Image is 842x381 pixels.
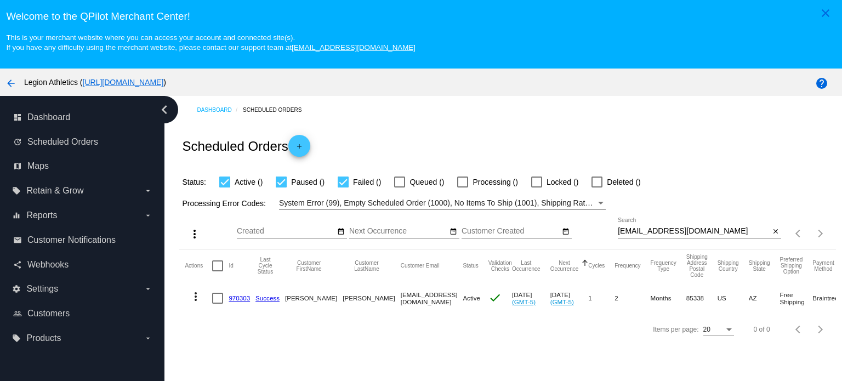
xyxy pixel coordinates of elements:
[686,254,708,278] button: Change sorting for ShippingPostcode
[547,175,578,189] span: Locked ()
[815,77,828,90] mat-icon: help
[686,282,718,314] mat-cell: 85338
[353,175,381,189] span: Failed ()
[144,211,152,220] i: arrow_drop_down
[819,7,832,20] mat-icon: close
[488,291,502,304] mat-icon: check
[237,227,335,236] input: Created
[26,333,61,343] span: Products
[550,282,589,314] mat-cell: [DATE]
[12,334,21,343] i: local_offer
[810,223,832,244] button: Next page
[450,228,457,236] mat-icon: date_range
[13,309,22,318] i: people_outline
[243,101,311,118] a: Scheduled Orders
[27,112,70,122] span: Dashboard
[285,282,343,314] mat-cell: [PERSON_NAME]
[349,227,448,236] input: Next Occurrence
[255,294,280,302] a: Success
[588,263,605,269] button: Change sorting for Cycles
[343,260,390,272] button: Change sorting for CustomerLastName
[182,199,266,208] span: Processing Error Codes:
[27,309,70,319] span: Customers
[182,135,310,157] h2: Scheduled Orders
[13,109,152,126] a: dashboard Dashboard
[156,101,173,118] i: chevron_left
[83,78,164,87] a: [URL][DOMAIN_NAME]
[279,196,606,210] mat-select: Filter by Processing Error Codes
[550,260,579,272] button: Change sorting for NextOccurrenceUtc
[27,137,98,147] span: Scheduled Orders
[291,175,325,189] span: Paused ()
[749,282,780,314] mat-cell: AZ
[562,228,570,236] mat-icon: date_range
[13,113,22,122] i: dashboard
[618,227,770,236] input: Search
[13,305,152,322] a: people_outline Customers
[13,162,22,170] i: map
[512,260,541,272] button: Change sorting for LastOccurrenceUtc
[13,236,22,244] i: email
[4,77,18,90] mat-icon: arrow_back
[13,133,152,151] a: update Scheduled Orders
[615,282,650,314] mat-cell: 2
[588,282,615,314] mat-cell: 1
[27,161,49,171] span: Maps
[651,260,676,272] button: Change sorting for FrequencyType
[703,326,734,334] mat-select: Items per page:
[144,334,152,343] i: arrow_drop_down
[293,143,306,156] mat-icon: add
[144,186,152,195] i: arrow_drop_down
[512,298,536,305] a: (GMT-5)
[401,282,463,314] mat-cell: [EMAIL_ADDRESS][DOMAIN_NAME]
[749,260,770,272] button: Change sorting for ShippingState
[13,138,22,146] i: update
[185,249,212,282] mat-header-cell: Actions
[718,282,749,314] mat-cell: US
[229,294,250,302] a: 970303
[6,10,835,22] h3: Welcome to the QPilot Merchant Center!
[292,43,416,52] a: [EMAIL_ADDRESS][DOMAIN_NAME]
[27,235,116,245] span: Customer Notifications
[810,319,832,340] button: Next page
[12,285,21,293] i: settings
[607,175,640,189] span: Deleted ()
[182,178,206,186] span: Status:
[12,211,21,220] i: equalizer
[13,157,152,175] a: map Maps
[462,227,560,236] input: Customer Created
[235,175,263,189] span: Active ()
[463,294,480,302] span: Active
[488,249,512,282] mat-header-cell: Validation Checks
[285,260,333,272] button: Change sorting for CustomerFirstName
[780,282,813,314] mat-cell: Free Shipping
[772,228,780,236] mat-icon: close
[144,285,152,293] i: arrow_drop_down
[188,228,201,241] mat-icon: more_vert
[409,175,444,189] span: Queued ()
[651,282,686,314] mat-cell: Months
[26,284,58,294] span: Settings
[512,282,550,314] mat-cell: [DATE]
[812,260,834,272] button: Change sorting for PaymentMethod.Type
[189,290,202,303] mat-icon: more_vert
[754,326,770,333] div: 0 of 0
[718,260,739,272] button: Change sorting for ShippingCountry
[13,260,22,269] i: share
[26,186,83,196] span: Retain & Grow
[197,101,243,118] a: Dashboard
[13,256,152,274] a: share Webhooks
[6,33,415,52] small: This is your merchant website where you can access your account and connected site(s). If you hav...
[337,228,345,236] mat-icon: date_range
[26,211,57,220] span: Reports
[473,175,517,189] span: Processing ()
[24,78,166,87] span: Legion Athletics ( )
[229,263,233,269] button: Change sorting for Id
[615,263,640,269] button: Change sorting for Frequency
[780,257,803,275] button: Change sorting for PreferredShippingOption
[788,223,810,244] button: Previous page
[401,263,440,269] button: Change sorting for CustomerEmail
[27,260,69,270] span: Webhooks
[343,282,400,314] mat-cell: [PERSON_NAME]
[770,226,781,237] button: Clear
